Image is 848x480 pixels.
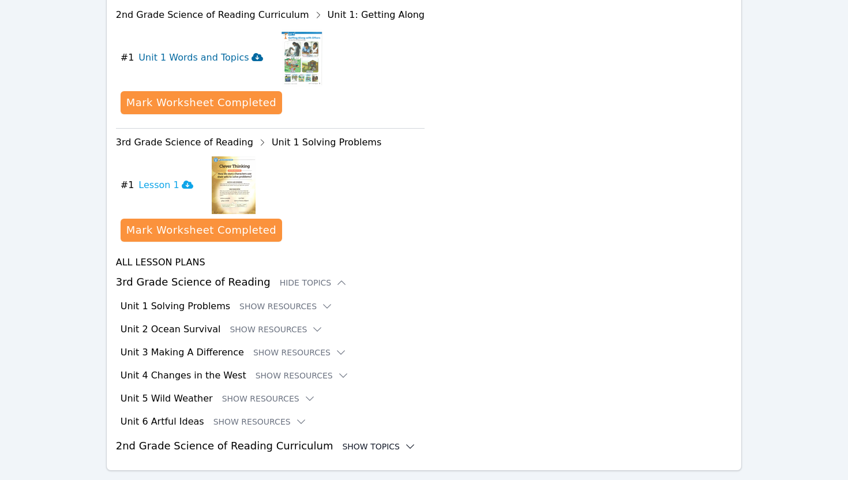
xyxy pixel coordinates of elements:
[121,51,134,65] span: # 1
[342,441,416,452] button: Show Topics
[121,219,282,242] button: Mark Worksheet Completed
[280,277,348,288] button: Hide Topics
[116,274,733,290] h3: 3rd Grade Science of Reading
[121,346,244,359] h3: Unit 3 Making A Difference
[138,51,262,65] h3: Unit 1 Words and Topics
[253,347,347,358] button: Show Resources
[121,29,272,87] button: #1Unit 1 Words and Topics
[116,133,425,152] div: 3rd Grade Science of Reading Unit 1 Solving Problems
[116,6,425,24] div: 2nd Grade Science of Reading Curriculum Unit 1: Getting Along
[121,415,204,429] h3: Unit 6 Artful Ideas
[212,156,256,214] img: Lesson 1
[121,156,202,214] button: #1Lesson 1
[116,256,733,269] h4: All Lesson Plans
[126,222,276,238] div: Mark Worksheet Completed
[121,369,246,382] h3: Unit 4 Changes in the West
[121,322,221,336] h3: Unit 2 Ocean Survival
[116,438,733,454] h3: 2nd Grade Science of Reading Curriculum
[230,324,323,335] button: Show Resources
[121,178,134,192] span: # 1
[121,91,282,114] button: Mark Worksheet Completed
[126,95,276,111] div: Mark Worksheet Completed
[121,392,213,406] h3: Unit 5 Wild Weather
[256,370,349,381] button: Show Resources
[222,393,316,404] button: Show Resources
[213,416,307,427] button: Show Resources
[121,299,230,313] h3: Unit 1 Solving Problems
[138,178,193,192] h3: Lesson 1
[239,301,333,312] button: Show Resources
[282,29,322,87] img: Unit 1 Words and Topics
